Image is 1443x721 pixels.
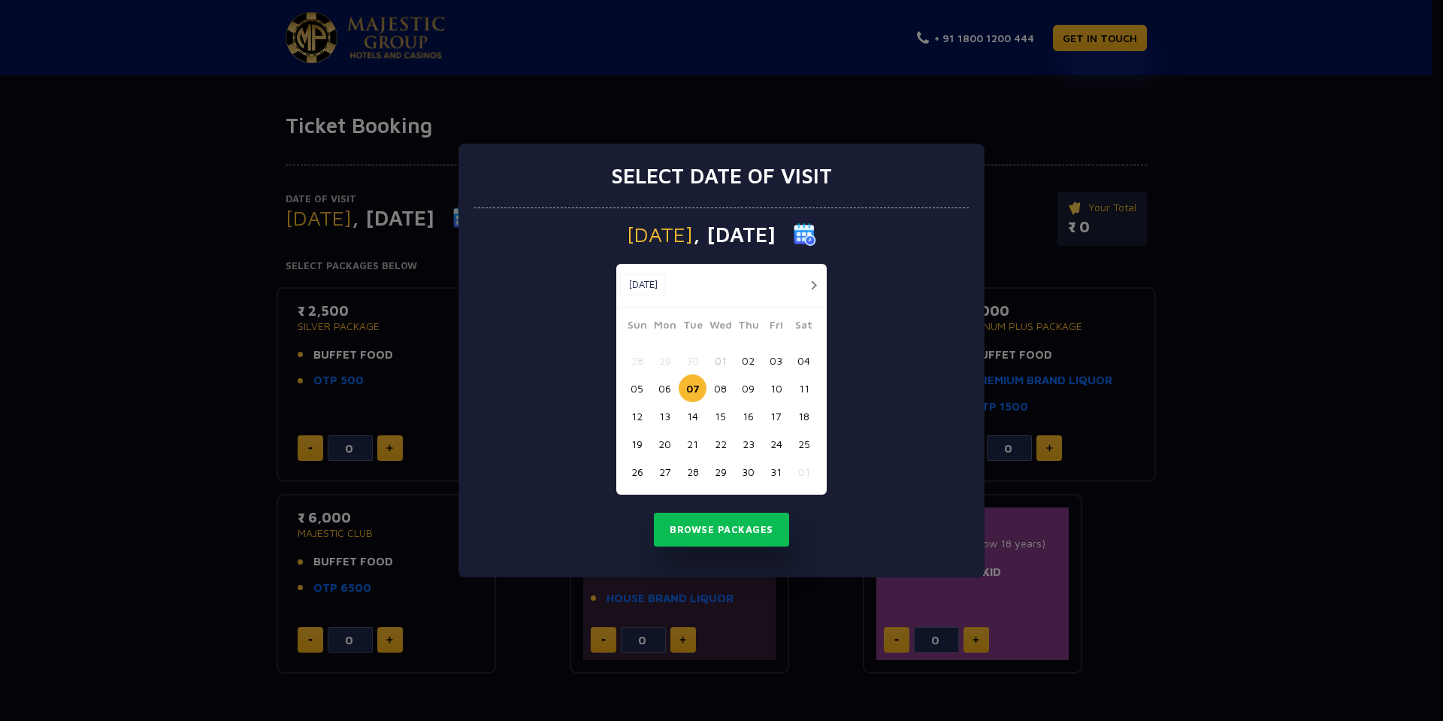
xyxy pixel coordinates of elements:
button: 17 [762,402,790,430]
span: Sat [790,317,818,338]
button: 02 [734,347,762,374]
button: 30 [679,347,706,374]
button: 29 [651,347,679,374]
span: [DATE] [627,224,693,245]
span: Mon [651,317,679,338]
button: 18 [790,402,818,430]
span: Wed [706,317,734,338]
button: 10 [762,374,790,402]
span: Thu [734,317,762,338]
button: 23 [734,430,762,458]
button: 27 [651,458,679,486]
button: 11 [790,374,818,402]
button: 01 [790,458,818,486]
span: , [DATE] [693,224,776,245]
button: 20 [651,430,679,458]
button: 01 [706,347,734,374]
button: 22 [706,430,734,458]
button: 08 [706,374,734,402]
button: 06 [651,374,679,402]
button: 26 [623,458,651,486]
span: Tue [679,317,706,338]
button: 24 [762,430,790,458]
button: 21 [679,430,706,458]
span: Sun [623,317,651,338]
button: 04 [790,347,818,374]
button: 07 [679,374,706,402]
h3: Select date of visit [611,163,832,189]
button: 16 [734,402,762,430]
button: 13 [651,402,679,430]
button: 31 [762,458,790,486]
button: 03 [762,347,790,374]
button: [DATE] [620,274,666,296]
button: 12 [623,402,651,430]
button: 05 [623,374,651,402]
span: Fri [762,317,790,338]
img: calender icon [794,223,816,246]
button: 29 [706,458,734,486]
button: 28 [623,347,651,374]
button: 09 [734,374,762,402]
button: Browse Packages [654,513,789,547]
button: 15 [706,402,734,430]
button: 14 [679,402,706,430]
button: 28 [679,458,706,486]
button: 25 [790,430,818,458]
button: 19 [623,430,651,458]
button: 30 [734,458,762,486]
